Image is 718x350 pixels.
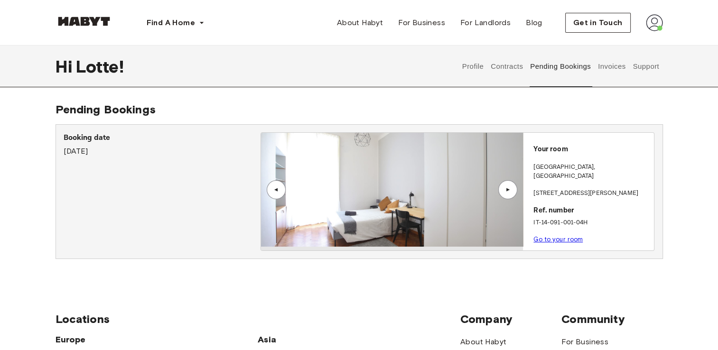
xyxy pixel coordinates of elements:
span: Lotte ! [76,56,124,76]
button: Profile [461,46,485,87]
a: For Business [391,13,453,32]
div: [DATE] [64,132,261,157]
button: Invoices [597,46,626,87]
img: avatar [646,14,663,31]
div: ▲ [271,187,281,193]
span: For Business [398,17,445,28]
p: [GEOGRAPHIC_DATA] , [GEOGRAPHIC_DATA] [533,163,650,181]
p: Ref. number [533,205,650,216]
a: About Habyt [460,336,506,348]
span: Community [561,312,662,326]
img: Habyt [56,17,112,26]
button: Find A Home [139,13,212,32]
p: IT-14-091-001-04H [533,218,650,228]
a: Blog [518,13,550,32]
button: Support [632,46,661,87]
a: Go to your room [533,236,583,243]
a: About Habyt [329,13,391,32]
span: For Landlords [460,17,511,28]
span: Locations [56,312,460,326]
span: Find A Home [147,17,195,28]
span: About Habyt [337,17,383,28]
span: Hi [56,56,76,76]
p: Booking date [64,132,261,144]
button: Get in Touch [565,13,631,33]
div: ▲ [503,187,513,193]
div: user profile tabs [458,46,662,87]
p: [STREET_ADDRESS][PERSON_NAME] [533,189,650,198]
button: Contracts [490,46,524,87]
p: Your room [533,144,650,155]
span: Blog [526,17,542,28]
img: Image of the room [261,133,523,247]
span: Company [460,312,561,326]
span: Pending Bookings [56,102,156,116]
a: For Landlords [453,13,518,32]
button: Pending Bookings [529,46,592,87]
span: Europe [56,334,258,345]
span: Asia [258,334,359,345]
span: Get in Touch [573,17,623,28]
a: For Business [561,336,608,348]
